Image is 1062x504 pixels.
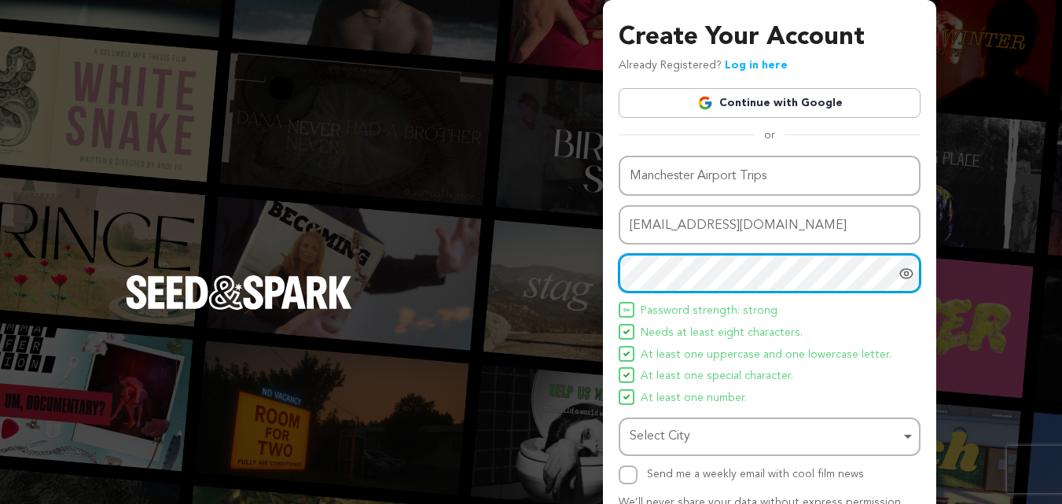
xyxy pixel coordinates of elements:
[641,389,747,408] span: At least one number.
[641,346,891,365] span: At least one uppercase and one lowercase letter.
[755,127,785,143] span: or
[725,60,788,71] a: Log in here
[623,307,630,313] img: Seed&Spark Icon
[623,394,630,400] img: Seed&Spark Icon
[697,95,713,111] img: Google logo
[619,19,921,57] h3: Create Your Account
[641,302,777,321] span: Password strength: strong
[619,156,921,196] input: Name
[623,351,630,357] img: Seed&Spark Icon
[619,57,788,75] p: Already Registered?
[623,372,630,378] img: Seed&Spark Icon
[630,425,900,448] div: Select City
[898,266,914,281] a: Show password as plain text. Warning: this will display your password on the screen.
[647,469,864,480] label: Send me a weekly email with cool film news
[641,324,803,343] span: Needs at least eight characters.
[623,329,630,335] img: Seed&Spark Icon
[126,275,352,310] img: Seed&Spark Logo
[126,275,352,341] a: Seed&Spark Homepage
[619,205,921,245] input: Email address
[619,88,921,118] a: Continue with Google
[641,367,793,386] span: At least one special character.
